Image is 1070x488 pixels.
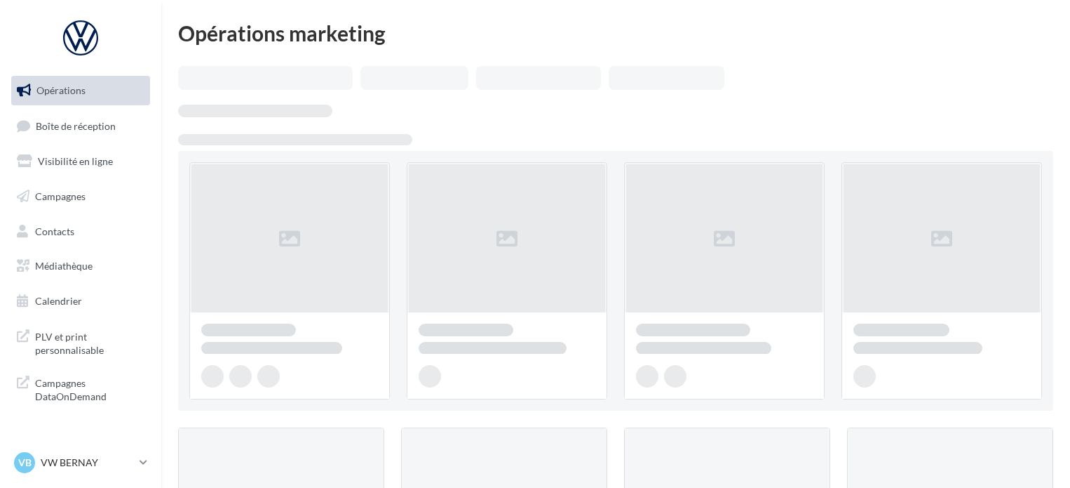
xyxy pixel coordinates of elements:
[8,111,153,141] a: Boîte de réception
[35,225,74,237] span: Contacts
[35,295,82,307] span: Calendrier
[8,76,153,105] a: Opérations
[8,182,153,211] a: Campagnes
[18,456,32,470] span: VB
[11,449,150,476] a: VB VW BERNAY
[8,368,153,409] a: Campagnes DataOnDemand
[35,327,144,357] span: PLV et print personnalisable
[8,322,153,363] a: PLV et print personnalisable
[178,22,1053,44] div: Opérations marketing
[8,217,153,246] a: Contacts
[36,84,86,96] span: Opérations
[8,251,153,281] a: Médiathèque
[36,119,116,131] span: Boîte de réception
[35,260,93,272] span: Médiathèque
[35,190,86,202] span: Campagnes
[38,155,113,167] span: Visibilité en ligne
[8,147,153,176] a: Visibilité en ligne
[8,286,153,316] a: Calendrier
[35,374,144,404] span: Campagnes DataOnDemand
[41,456,134,470] p: VW BERNAY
